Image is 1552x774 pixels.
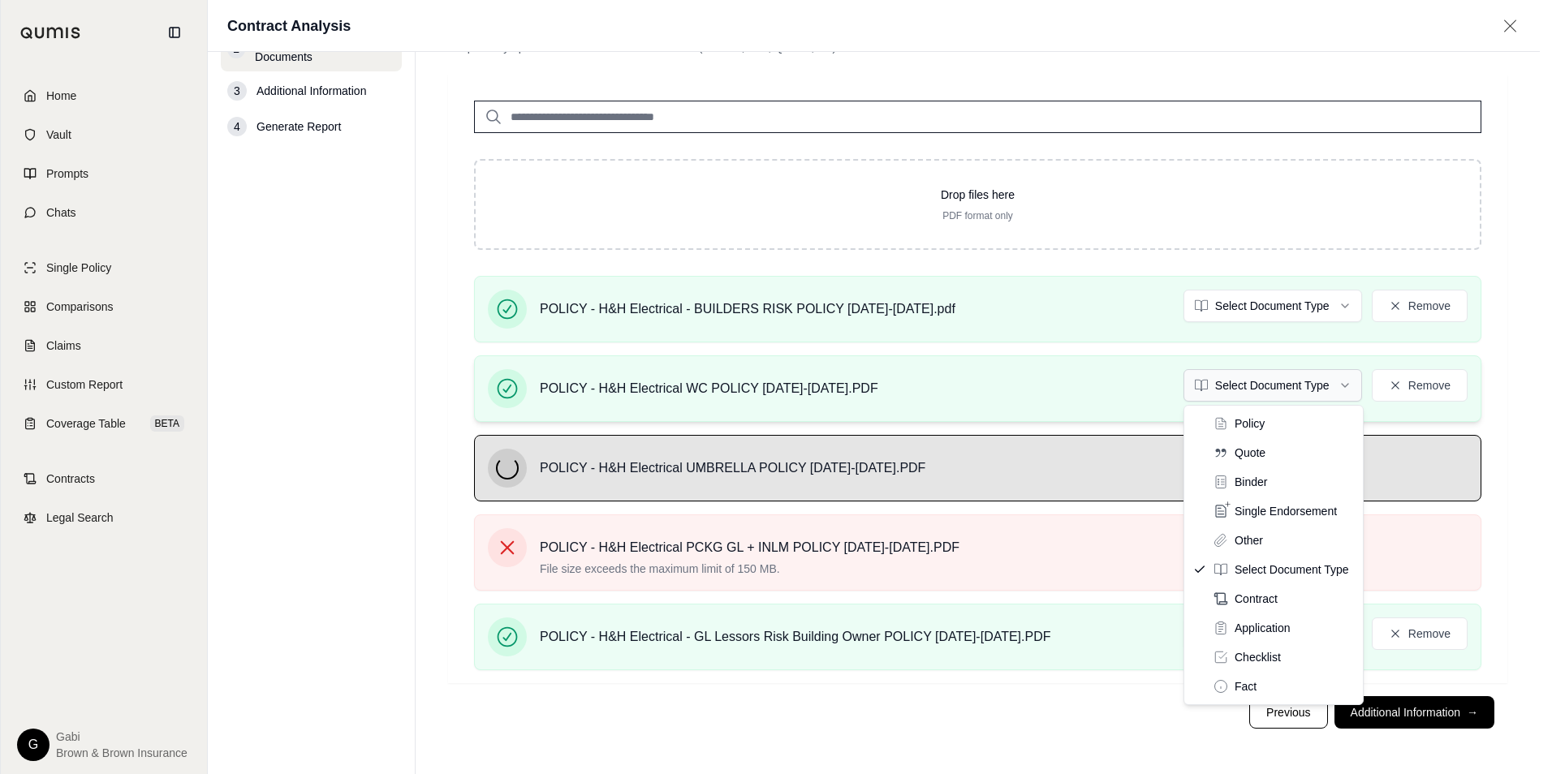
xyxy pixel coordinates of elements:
span: Other [1235,532,1263,548]
span: Fact [1235,678,1257,694]
span: Contract [1235,591,1278,607]
span: Binder [1235,474,1267,490]
span: Quote [1235,445,1265,461]
span: Checklist [1235,649,1281,665]
span: Single Endorsement [1235,503,1337,519]
span: Policy [1235,415,1265,432]
span: Application [1235,620,1291,636]
span: Select Document Type [1235,561,1349,578]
